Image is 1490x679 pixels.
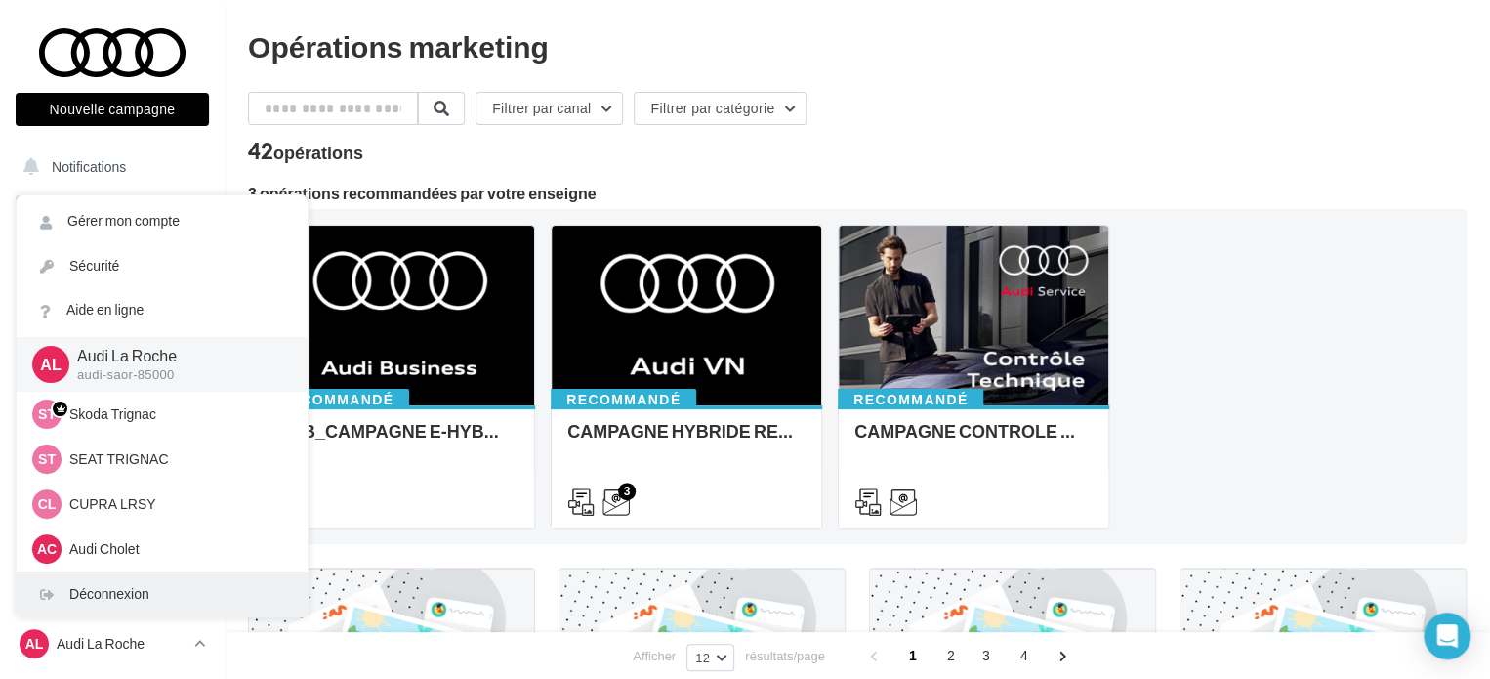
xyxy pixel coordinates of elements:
span: 2 [935,640,967,671]
a: Sécurité [17,244,308,288]
a: Médiathèque [12,391,213,432]
p: Skoda Trignac [69,404,284,424]
button: Filtrer par canal [476,92,623,125]
span: 4 [1009,640,1040,671]
div: 3 opérations recommandées par votre enseigne [248,186,1467,201]
a: Gérer mon compte [17,199,308,243]
a: Visibilité en ligne [12,294,213,335]
a: PLV et print personnalisable [12,440,213,497]
button: Nouvelle campagne [16,93,209,126]
a: AL Audi La Roche [16,625,209,662]
span: ST [38,449,56,469]
div: CAMPAGNE CONTROLE TECHNIQUE 25€ OCTOBRE [854,421,1093,460]
span: AL [25,634,44,654]
span: ST [38,404,56,424]
div: B2B_CAMPAGNE E-HYBRID OCTOBRE [280,421,518,460]
div: Recommandé [838,389,983,410]
span: 12 [695,650,710,665]
span: 1 [897,640,929,671]
p: audi-saor-85000 [77,366,276,384]
span: Afficher [633,647,676,665]
span: CL [38,494,57,514]
div: opérations [273,144,363,161]
div: 42 [248,141,363,162]
div: Recommandé [264,389,409,410]
button: Notifications [12,147,205,188]
button: 12 [686,644,734,671]
p: Audi Cholet [69,539,284,559]
a: Aide en ligne [17,288,308,332]
div: Recommandé [551,389,696,410]
span: AC [37,539,57,559]
div: CAMPAGNE HYBRIDE RECHARGEABLE [567,421,806,460]
span: Notifications [52,158,126,175]
a: Opérations [12,195,213,236]
span: AL [40,353,61,375]
div: 3 [618,483,636,500]
div: Déconnexion [17,573,308,616]
span: résultats/page [745,647,825,665]
p: Audi La Roche [57,634,186,654]
p: Audi La Roche [77,345,276,367]
span: 3 [971,640,1002,671]
div: Open Intercom Messenger [1424,613,1470,659]
p: CUPRA LRSY [69,494,284,514]
button: Filtrer par catégorie [634,92,807,125]
div: Opérations marketing [248,31,1467,61]
a: Campagnes [12,343,213,384]
p: SEAT TRIGNAC [69,449,284,469]
a: Boîte de réception99+ [12,243,213,285]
